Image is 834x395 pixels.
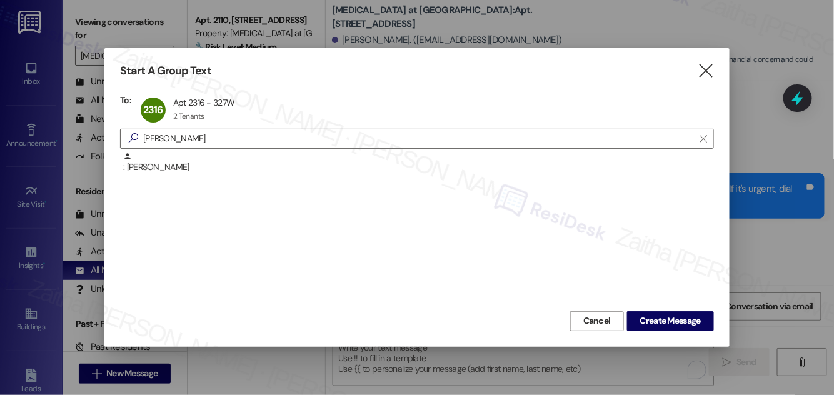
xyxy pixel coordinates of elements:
button: Create Message [627,311,714,331]
div: Apt 2316 - 327W [173,97,235,108]
button: Clear text [693,129,713,148]
div: : [PERSON_NAME] [120,152,714,183]
i:  [123,132,143,145]
div: : [PERSON_NAME] [123,152,714,174]
span: Cancel [583,314,611,327]
span: 2316 [143,103,163,116]
button: Cancel [570,311,624,331]
i:  [700,134,706,144]
span: Create Message [640,314,701,327]
input: Search for any contact or apartment [143,130,693,147]
h3: Start A Group Text [120,64,211,78]
h3: To: [120,94,131,106]
i:  [697,64,714,77]
div: 2 Tenants [173,111,204,121]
